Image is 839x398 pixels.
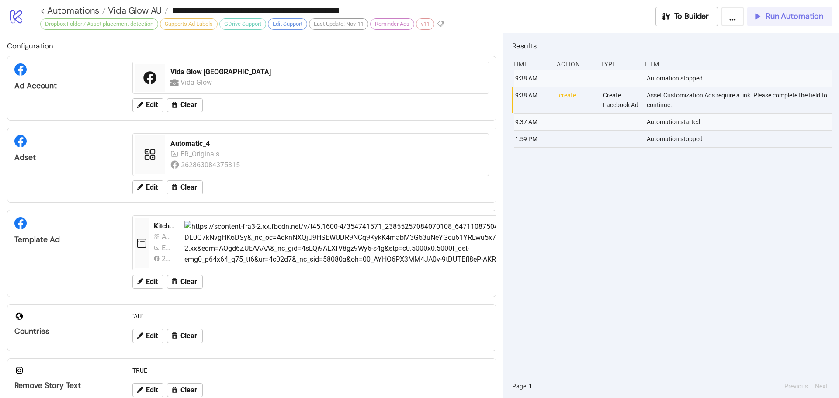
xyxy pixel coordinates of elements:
div: Action [556,56,593,73]
div: Automation stopped [646,131,834,147]
div: Adset [14,152,118,163]
div: 9:37 AM [514,114,552,130]
h2: Configuration [7,40,496,52]
button: Edit [132,275,163,289]
button: Clear [167,383,203,397]
div: Automatic_4 [170,139,483,149]
button: To Builder [655,7,718,26]
button: Previous [782,381,811,391]
div: ER_Originals [180,149,222,159]
button: Edit [132,98,163,112]
div: Edit Support [268,18,307,30]
div: 9:38 AM [514,70,552,87]
button: Edit [132,180,163,194]
h2: Results [512,40,832,52]
div: v11 [416,18,434,30]
span: Edit [146,183,158,191]
button: Clear [167,329,203,343]
div: Automation started [646,114,834,130]
div: Automation stopped [646,70,834,87]
div: Last Update: Nov-11 [309,18,368,30]
div: Vida Glow [GEOGRAPHIC_DATA] [170,67,483,77]
a: Vida Glow AU [106,6,168,15]
div: Time [512,56,550,73]
span: Edit [146,101,158,109]
div: Dropbox Folder / Asset placement detection [40,18,158,30]
div: Type [600,56,638,73]
div: Automatic_1 [162,231,174,242]
img: https://scontent-fra3-2.xx.fbcdn.net/v/t45.1600-4/354741571_23855257084070108_64711087504360096_n... [184,221,713,265]
div: Create Facebook Ad [602,87,640,113]
span: Edit [146,386,158,394]
button: Next [812,381,830,391]
button: Edit [132,329,163,343]
span: Clear [180,101,197,109]
button: Run Automation [747,7,832,26]
div: 262863084375315 [162,253,174,264]
span: Run Automation [766,11,823,21]
div: Countries [14,326,118,336]
span: Vida Glow AU [106,5,162,16]
span: Clear [180,332,197,340]
button: Clear [167,98,203,112]
div: 9:38 AM [514,87,552,113]
div: Reminder Ads [370,18,414,30]
div: Kitchn Template [154,221,177,231]
div: Template Ad [14,235,118,245]
div: create [558,87,596,113]
button: 1 [526,381,535,391]
span: Edit [146,332,158,340]
button: ... [721,7,744,26]
div: GDrive Support [219,18,266,30]
span: To Builder [674,11,709,21]
span: Clear [180,183,197,191]
div: Remove Story Text [14,381,118,391]
div: Supports Ad Labels [160,18,218,30]
button: Clear [167,275,203,289]
span: Edit [146,278,158,286]
a: < Automations [40,6,106,15]
div: TRUE [129,362,492,379]
button: Edit [132,383,163,397]
div: Vida Glow [180,77,214,88]
div: Ad Account [14,81,118,91]
span: Page [512,381,526,391]
div: 1:59 PM [514,131,552,147]
div: Item [644,56,832,73]
button: Clear [167,180,203,194]
div: Asset Customization Ads require a link. Please complete the field to continue. [646,87,834,113]
span: Clear [180,278,197,286]
div: "AU" [129,308,492,325]
div: ER_Originals [162,242,174,253]
span: Clear [180,386,197,394]
div: 262863084375315 [181,159,242,170]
